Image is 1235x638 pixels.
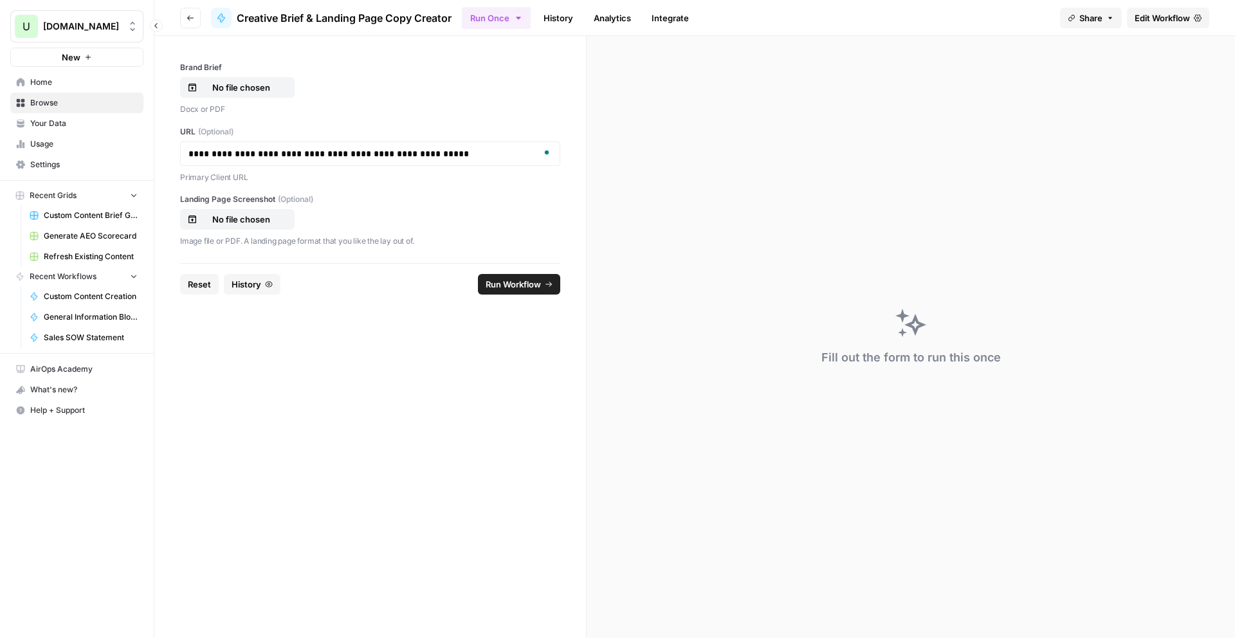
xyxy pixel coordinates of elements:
label: Landing Page Screenshot [180,194,560,205]
a: General Information Blog Writer [24,307,143,327]
button: Run Workflow [478,274,560,295]
span: Custom Content Creation [44,291,138,302]
span: Refresh Existing Content [44,251,138,262]
p: Docx or PDF [180,103,560,116]
span: Custom Content Brief Grid [44,210,138,221]
button: Recent Grids [10,186,143,205]
button: No file chosen [180,209,295,230]
button: Share [1060,8,1122,28]
a: Browse [10,93,143,113]
label: Brand Brief [180,62,560,73]
span: Edit Workflow [1135,12,1190,24]
p: Primary Client URL [180,171,560,184]
button: No file chosen [180,77,295,98]
span: U [23,19,30,34]
span: Creative Brief & Landing Page Copy Creator [237,10,452,26]
span: New [62,51,80,64]
span: Share [1079,12,1102,24]
button: Reset [180,274,219,295]
span: Settings [30,159,138,170]
span: Run Workflow [486,278,541,291]
p: No file chosen [200,81,282,94]
a: Your Data [10,113,143,134]
a: Usage [10,134,143,154]
button: Help + Support [10,400,143,421]
span: History [232,278,261,291]
a: Integrate [644,8,697,28]
span: (Optional) [278,194,313,205]
a: Settings [10,154,143,175]
span: Recent Grids [30,190,77,201]
button: Workspace: Upgrow.io [10,10,143,42]
a: Generate AEO Scorecard [24,226,143,246]
button: History [224,274,280,295]
a: Home [10,72,143,93]
span: Help + Support [30,405,138,416]
a: Edit Workflow [1127,8,1209,28]
span: Generate AEO Scorecard [44,230,138,242]
p: Image file or PDF. A landing page format that you like the lay out of. [180,235,560,248]
div: What's new? [11,380,143,399]
div: To enrich screen reader interactions, please activate Accessibility in Grammarly extension settings [188,147,552,160]
span: Usage [30,138,138,150]
span: Browse [30,97,138,109]
a: Custom Content Brief Grid [24,205,143,226]
button: Recent Workflows [10,267,143,286]
a: Custom Content Creation [24,286,143,307]
span: [DOMAIN_NAME] [43,20,121,33]
button: New [10,48,143,67]
span: Your Data [30,118,138,129]
a: Sales SOW Statement [24,327,143,348]
span: Home [30,77,138,88]
span: Reset [188,278,211,291]
button: What's new? [10,379,143,400]
a: AirOps Academy [10,359,143,379]
a: Creative Brief & Landing Page Copy Creator [211,8,452,28]
button: Run Once [462,7,531,29]
label: URL [180,126,560,138]
span: AirOps Academy [30,363,138,375]
div: Fill out the form to run this once [821,349,1001,367]
a: Analytics [586,8,639,28]
span: Sales SOW Statement [44,332,138,343]
p: No file chosen [200,213,282,226]
span: Recent Workflows [30,271,96,282]
a: History [536,8,581,28]
span: General Information Blog Writer [44,311,138,323]
a: Refresh Existing Content [24,246,143,267]
span: (Optional) [198,126,233,138]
